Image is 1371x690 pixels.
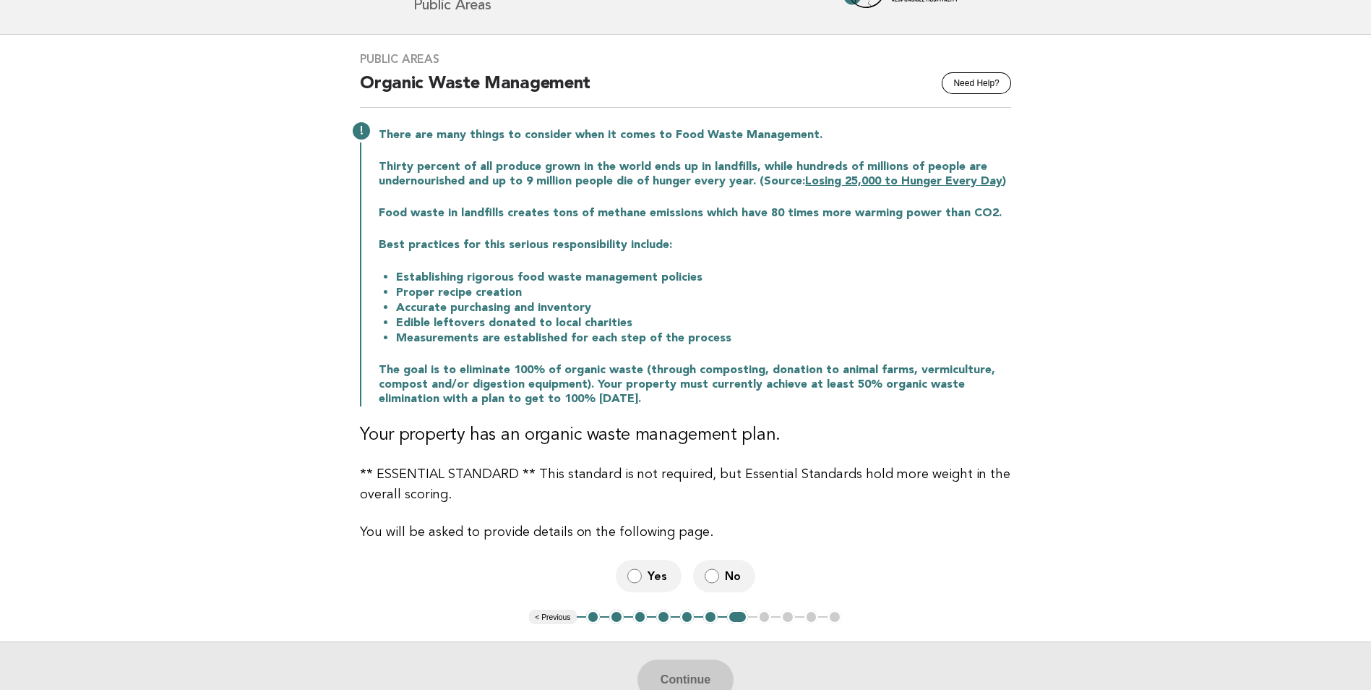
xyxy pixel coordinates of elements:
[360,522,1011,542] p: You will be asked to provide details on the following page.
[805,176,1002,187] a: Losing 25,000 to Hunger Every Day
[648,568,670,584] span: Yes
[379,160,1011,189] p: Thirty percent of all produce grown in the world ends up in landfills, while hundreds of millions...
[396,285,1011,300] li: Proper recipe creation
[725,568,744,584] span: No
[609,610,624,624] button: 2
[360,464,1011,505] p: ** ESSENTIAL STANDARD ** This standard is not required, but Essential Standards hold more weight ...
[396,331,1011,346] li: Measurements are established for each step of the process
[656,610,671,624] button: 4
[703,610,718,624] button: 6
[379,363,1011,406] p: The goal is to eliminate 100% of organic waste (through composting, donation to animal farms, ver...
[942,72,1010,94] button: Need Help?
[529,610,576,624] button: < Previous
[379,206,1011,221] p: Food waste in landfills creates tons of methane emissions which have 80 times more warming power ...
[396,315,1011,331] li: Edible leftovers donated to local charities
[360,424,1011,447] h3: Your property has an organic waste management plan.
[727,610,748,624] button: 7
[379,128,1011,142] p: There are many things to consider when it comes to Food Waste Management.
[627,568,642,584] input: Yes
[379,238,1011,252] p: Best practices for this serious responsibility include:
[680,610,695,624] button: 5
[633,610,648,624] button: 3
[586,610,601,624] button: 1
[360,52,1011,67] h3: Public Areas
[396,270,1011,285] li: Establishing rigorous food waste management policies
[705,568,719,584] input: No
[396,300,1011,315] li: Accurate purchasing and inventory
[360,72,1011,108] h2: Organic Waste Management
